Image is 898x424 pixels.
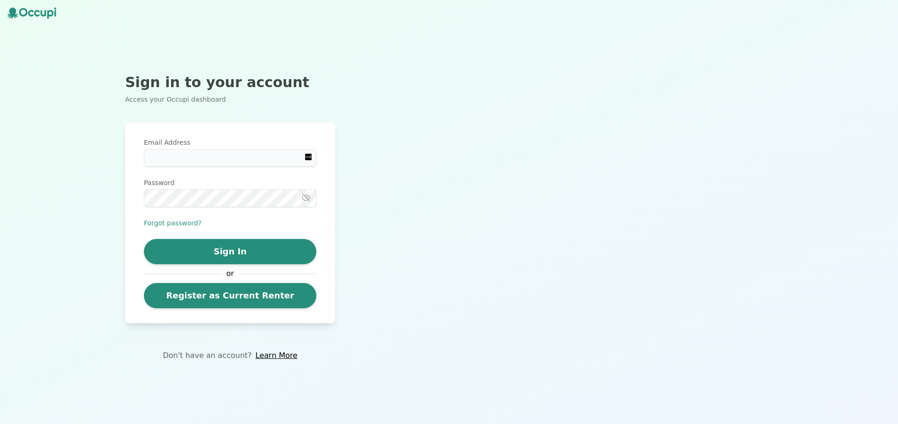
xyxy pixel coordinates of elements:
p: Access your Occupi dashboard [125,95,335,104]
label: Email Address [144,138,316,147]
a: Register as Current Renter [144,283,316,308]
span: or [222,268,239,279]
button: Forgot password? [144,218,202,228]
h2: Sign in to your account [125,74,335,91]
label: Password [144,178,316,187]
p: Don't have an account? [163,350,252,361]
a: Learn More [255,350,297,361]
button: Sign In [144,239,316,264]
